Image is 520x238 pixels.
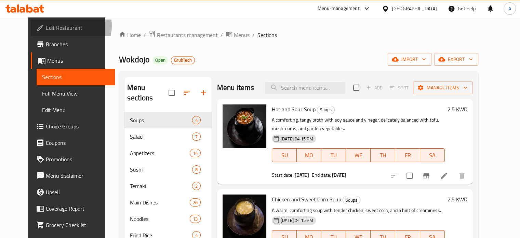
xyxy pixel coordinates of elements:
[46,122,109,130] span: Choice Groups
[312,171,331,179] span: End date:
[420,148,445,162] button: SA
[124,194,212,211] div: Main Dishes26
[434,53,478,66] button: export
[46,139,109,147] span: Coupons
[278,136,316,142] span: [DATE] 04:15 PM
[402,168,417,183] span: Select to update
[272,206,445,215] p: A warm, comforting soup with tender chicken, sweet corn, and a hint of creaminess.
[190,199,200,206] span: 26
[42,73,109,81] span: Sections
[31,217,115,233] a: Grocery Checklist
[31,151,115,167] a: Promotions
[257,31,277,39] span: Sections
[124,128,212,145] div: Salad7
[223,104,266,148] img: Hot and Sour Soup
[423,150,442,160] span: SA
[448,195,467,204] h6: 2.5 KWD
[119,52,150,67] span: Wokdojo
[395,148,420,162] button: FR
[373,150,392,160] span: TH
[46,155,109,163] span: Promotions
[124,161,212,178] div: Sushi8
[192,133,201,141] div: items
[324,150,343,160] span: TU
[272,116,445,133] p: A comforting, tangy broth with soy sauce and vinegar, delicately balanced with tofu, mushrooms, a...
[130,165,192,174] span: Sushi
[46,40,109,48] span: Branches
[392,5,437,12] div: [GEOGRAPHIC_DATA]
[190,216,200,222] span: 13
[124,112,212,128] div: Soups4
[192,165,201,174] div: items
[130,116,192,124] span: Soups
[349,80,363,95] span: Select section
[272,171,294,179] span: Start date:
[385,83,413,93] span: Select section first
[46,221,109,229] span: Grocery Checklist
[31,184,115,200] a: Upsell
[217,83,254,93] h2: Menu items
[130,149,189,157] span: Appetizers
[454,167,470,184] button: delete
[37,69,115,85] a: Sections
[164,86,179,100] span: Select all sections
[448,104,467,114] h6: 2.5 KWD
[190,198,201,206] div: items
[42,106,109,114] span: Edit Menu
[321,148,346,162] button: TU
[418,84,467,92] span: Manage items
[398,150,417,160] span: FR
[124,211,212,227] div: Noodles13
[46,172,109,180] span: Menu disclaimer
[37,102,115,118] a: Edit Menu
[31,52,115,69] a: Menus
[275,150,294,160] span: SU
[234,31,250,39] span: Menus
[332,171,346,179] b: [DATE]
[47,57,109,65] span: Menus
[190,149,201,157] div: items
[152,57,168,63] span: Open
[31,200,115,217] a: Coverage Report
[31,36,115,52] a: Branches
[179,85,195,101] span: Sort sections
[440,55,473,64] span: export
[371,148,395,162] button: TH
[318,4,360,13] div: Menu-management
[349,150,368,160] span: WE
[46,188,109,196] span: Upsell
[130,133,192,141] span: Salad
[192,166,200,173] span: 8
[46,204,109,213] span: Coverage Report
[295,171,309,179] b: [DATE]
[124,178,212,194] div: Temaki2
[152,56,168,64] div: Open
[127,83,169,103] h2: Menu sections
[190,150,200,156] span: 14
[130,198,189,206] span: Main Dishes
[388,53,431,66] button: import
[508,5,511,12] span: A
[144,31,146,39] li: /
[440,172,448,180] a: Edit menu item
[299,150,319,160] span: MO
[31,20,115,36] a: Edit Restaurant
[119,31,141,39] a: Home
[317,106,335,114] div: Soups
[221,31,223,39] li: /
[130,215,189,223] span: Noodles
[226,30,250,39] a: Menus
[31,118,115,135] a: Choice Groups
[343,196,360,204] span: Soups
[192,117,200,124] span: 4
[343,196,360,204] div: Soups
[37,85,115,102] a: Full Menu View
[363,83,385,93] span: Add item
[265,82,345,94] input: search
[130,182,192,190] span: Temaki
[278,217,316,224] span: [DATE] 04:15 PM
